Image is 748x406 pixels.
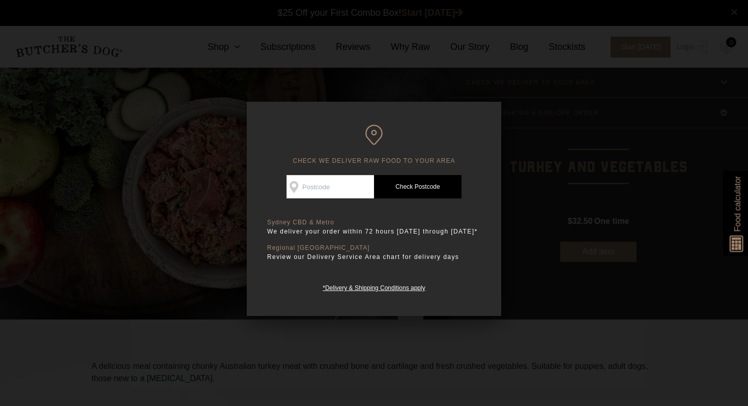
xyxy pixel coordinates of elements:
input: Postcode [286,175,374,198]
p: Review our Delivery Service Area chart for delivery days [267,252,481,262]
span: Food calculator [731,176,743,231]
a: *Delivery & Shipping Conditions apply [323,282,425,292]
p: We deliver your order within 72 hours [DATE] through [DATE]* [267,226,481,237]
p: Sydney CBD & Metro [267,219,481,226]
a: Check Postcode [374,175,462,198]
h6: CHECK WE DELIVER RAW FOOD TO YOUR AREA [267,125,481,165]
p: Regional [GEOGRAPHIC_DATA] [267,244,481,252]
